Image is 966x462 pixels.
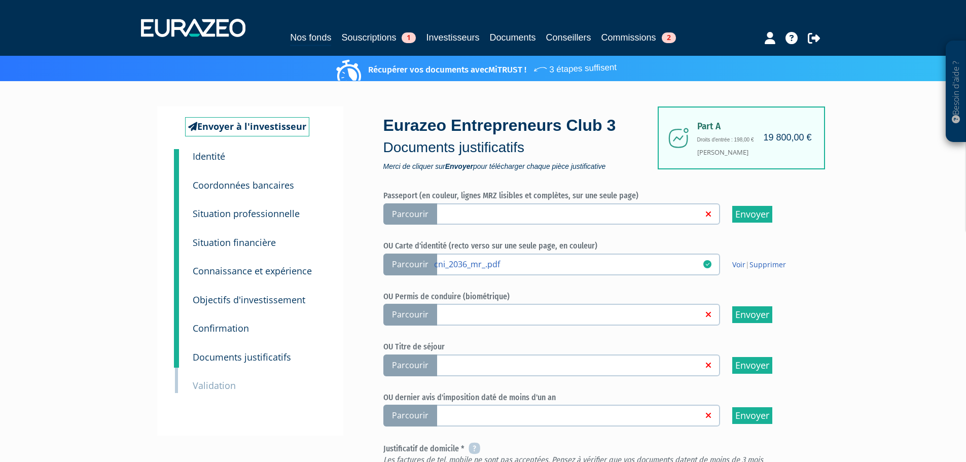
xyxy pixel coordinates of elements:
a: 1 [174,149,179,169]
a: 3 [174,193,179,224]
a: 5 [174,250,179,281]
span: Parcourir [383,203,437,225]
span: 3 étapes suffisent [532,56,617,77]
small: Connaissance et expérience [193,265,312,277]
a: Investisseurs [426,30,479,45]
span: | [732,260,786,270]
a: Nos fonds [290,30,331,46]
small: Coordonnées bancaires [193,179,294,191]
a: MiTRUST ! [488,64,526,75]
h6: OU Permis de conduire (biométrique) [383,292,804,301]
a: Conseillers [546,30,591,45]
h6: OU Titre de séjour [383,342,804,351]
small: Validation [193,379,236,392]
small: Identité [193,150,225,162]
small: Confirmation [193,322,249,334]
p: Récupérer vos documents avec [339,58,617,76]
span: 1 [402,32,416,43]
span: Parcourir [383,405,437,427]
a: Souscriptions1 [341,30,416,45]
a: Documents [490,30,536,45]
a: Voir [732,260,745,269]
a: 2 [174,164,179,196]
p: Besoin d'aide ? [950,46,962,137]
input: Envoyer [732,206,772,223]
img: 1732889491-logotype_eurazeo_blanc_rvb.png [141,19,245,37]
a: 4 [174,222,179,253]
input: Envoyer [732,306,772,323]
span: Parcourir [383,254,437,275]
span: Merci de cliquer sur pour télécharger chaque pièce justificative [383,163,662,170]
a: cni_2036_mr_.pdf [434,259,703,269]
span: Parcourir [383,354,437,376]
strong: Envoyer [445,162,473,170]
a: 8 [174,336,179,368]
small: Documents justificatifs [193,351,291,363]
a: Supprimer [749,260,786,269]
input: Envoyer [732,357,772,374]
div: Eurazeo Entrepreneurs Club 3 [383,114,662,170]
h6: OU Carte d'identité (recto verso sur une seule page, en couleur) [383,241,804,251]
a: Commissions2 [601,30,676,45]
h6: Passeport (en couleur, lignes MRZ lisibles et complètes, sur une seule page) [383,191,804,200]
a: Envoyer à l'investisseur [185,117,309,136]
i: 18/09/2025 17:26 [703,260,711,268]
a: 7 [174,307,179,339]
h6: OU dernier avis d'imposition daté de moins d'un an [383,393,804,402]
a: 6 [174,279,179,310]
p: Documents justificatifs [383,137,662,158]
input: Envoyer [732,407,772,424]
small: Situation financière [193,236,276,248]
small: Situation professionnelle [193,207,300,220]
span: Parcourir [383,304,437,326]
small: Objectifs d'investissement [193,294,305,306]
span: 2 [662,32,676,43]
